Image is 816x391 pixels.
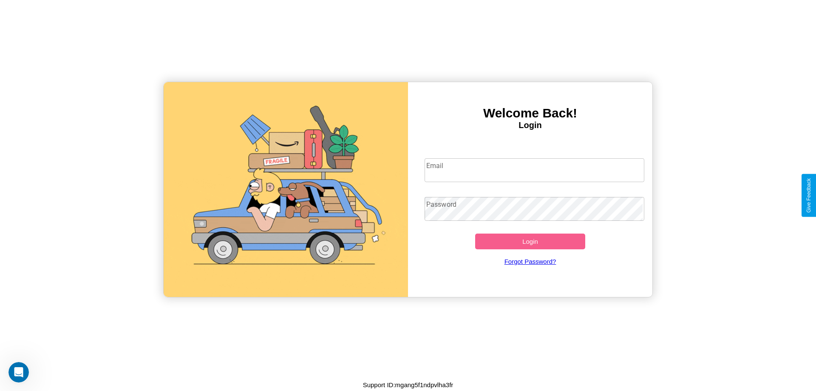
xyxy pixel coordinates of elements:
[408,120,652,130] h4: Login
[363,379,453,391] p: Support ID: mgang5f1ndpvlha3fr
[420,249,640,274] a: Forgot Password?
[475,234,585,249] button: Login
[806,178,812,213] div: Give Feedback
[8,362,29,382] iframe: Intercom live chat
[164,82,408,297] img: gif
[408,106,652,120] h3: Welcome Back!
